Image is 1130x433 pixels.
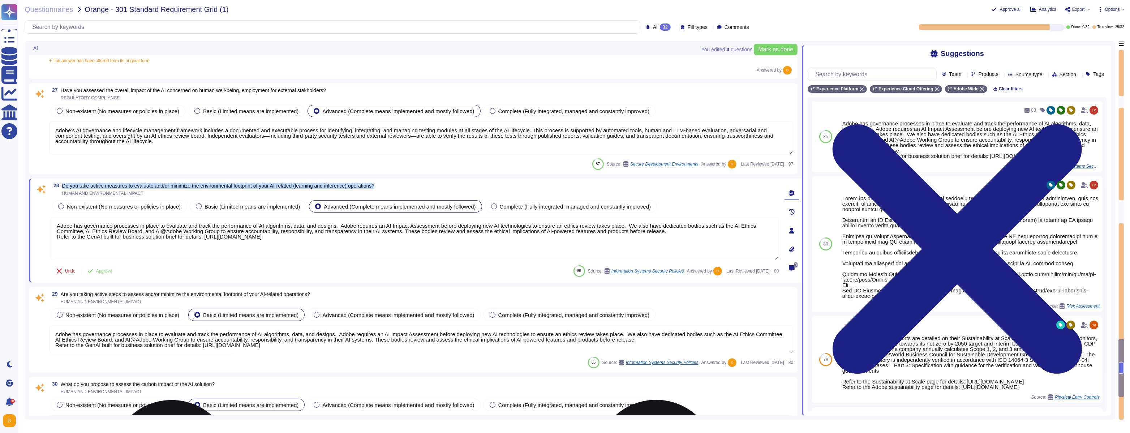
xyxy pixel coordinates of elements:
[783,66,792,74] img: user
[205,203,300,210] span: Basic (Limited means are implemented)
[62,191,143,196] span: HUMAN AND ENVIRONMENTAL IMPACT
[62,183,375,189] span: Do you take active measures to evaluate and/or minimize the environmental footprint of your AI-re...
[787,360,793,365] span: 80
[991,7,1022,12] button: Approve all
[49,58,150,63] span: + The answer has been altered from its original form
[1082,25,1089,29] span: 0 / 32
[65,108,179,114] span: Non-existent (No measures or policies in place)
[49,325,793,353] textarea: Adobe has governance processes in place to evaluate and track the performance of AI algorithms, d...
[823,242,828,246] span: 80
[607,161,699,167] span: Source:
[61,95,120,100] span: REGULATORY COMPLIANCE
[653,25,659,30] span: All
[49,121,793,155] textarea: Adobe’s AI governance and lifecycle management framework includes a documented and executable pro...
[1115,25,1124,29] span: 29 / 32
[1000,7,1022,12] span: Approve all
[754,44,798,55] button: Mark as done
[85,6,229,13] span: Orange - 301 Standard Requirement Grid (1)
[203,108,298,114] span: Basic (Limited means are implemented)
[728,160,736,168] img: user
[322,108,474,114] span: Advanced (Complete means implemented and mostly followed)
[49,87,58,93] span: 27
[596,162,600,166] span: 87
[33,46,38,51] span: AI
[812,68,936,81] input: Search by keywords
[51,183,59,188] span: 28
[727,47,730,52] b: 3
[500,203,651,210] span: Complete (Fully integrated, managed and constantly improved)
[577,269,581,273] span: 85
[10,399,15,403] div: 9+
[1072,7,1085,12] span: Export
[794,262,798,267] span: 0
[498,108,650,114] span: Complete (Fully integrated, managed and constantly improved)
[1090,106,1098,115] img: user
[61,87,326,93] span: Have you assessed the overall impact of the AI ​​concerned on human well-being, employment for ex...
[51,217,779,260] textarea: Adobe has governance processes in place to evaluate and track the performance of AI algorithms, d...
[701,162,726,166] span: Answered by
[1097,25,1114,29] span: To review:
[728,358,736,367] img: user
[29,21,640,33] input: Search by keywords
[1090,321,1098,329] img: user
[823,357,828,362] span: 79
[3,414,16,427] img: user
[701,47,752,52] span: You edited question s
[757,68,782,72] span: Answered by
[25,6,73,13] span: Questionnaires
[823,134,828,139] span: 85
[660,23,670,31] div: 32
[713,267,722,275] img: user
[741,162,784,166] span: Last Reviewed [DATE]
[67,203,181,210] span: Non-existent (No measures or policies in place)
[1,413,21,429] button: user
[1105,7,1120,12] span: Options
[758,47,793,52] span: Mark as done
[787,162,793,166] span: 97
[630,162,699,166] span: Secure Development Environments
[324,203,476,210] span: Advanced (Complete means implemented and mostly followed)
[688,25,708,30] span: Fill types
[1090,181,1098,189] img: user
[725,25,749,30] span: Comments
[1071,25,1081,29] span: Done:
[49,291,58,296] span: 29
[49,381,58,386] span: 30
[1039,7,1056,12] span: Analytics
[592,360,596,364] span: 86
[1030,7,1056,12] button: Analytics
